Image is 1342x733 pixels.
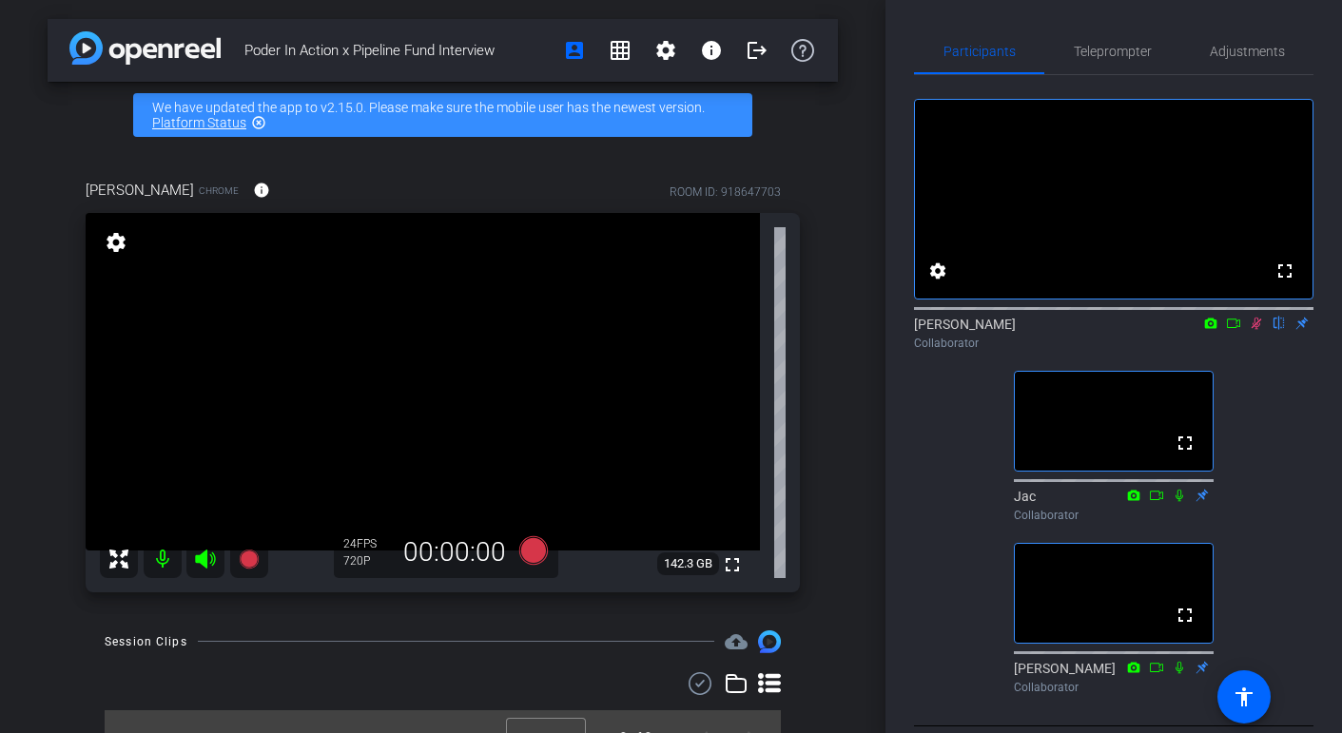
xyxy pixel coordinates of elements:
[244,31,552,69] span: Poder In Action x Pipeline Fund Interview
[1210,45,1285,58] span: Adjustments
[1268,314,1291,331] mat-icon: flip
[914,335,1313,352] div: Collaborator
[343,536,391,551] div: 24
[253,182,270,199] mat-icon: info
[746,39,768,62] mat-icon: logout
[357,537,377,550] span: FPS
[670,183,781,201] div: ROOM ID: 918647703
[69,31,221,65] img: app-logo
[721,553,744,576] mat-icon: fullscreen
[1233,685,1255,708] mat-icon: accessibility
[1014,487,1214,524] div: Jac
[1074,45,1152,58] span: Teleprompter
[758,630,781,653] img: Session clips
[914,315,1313,352] div: [PERSON_NAME]
[133,93,752,137] div: We have updated the app to v2.15.0. Please make sure the mobile user has the newest version.
[1274,260,1296,282] mat-icon: fullscreen
[103,231,129,254] mat-icon: settings
[343,553,391,569] div: 720P
[943,45,1016,58] span: Participants
[657,552,719,575] span: 142.3 GB
[86,180,194,201] span: [PERSON_NAME]
[1014,659,1214,696] div: [PERSON_NAME]
[391,536,518,569] div: 00:00:00
[1174,604,1196,627] mat-icon: fullscreen
[105,632,187,651] div: Session Clips
[199,183,239,198] span: Chrome
[654,39,677,62] mat-icon: settings
[152,115,246,130] a: Platform Status
[926,260,949,282] mat-icon: settings
[700,39,723,62] mat-icon: info
[251,115,266,130] mat-icon: highlight_off
[609,39,632,62] mat-icon: grid_on
[1014,679,1214,696] div: Collaborator
[725,630,748,653] span: Destinations for your clips
[725,630,748,653] mat-icon: cloud_upload
[563,39,586,62] mat-icon: account_box
[1174,432,1196,454] mat-icon: fullscreen
[1014,507,1214,524] div: Collaborator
